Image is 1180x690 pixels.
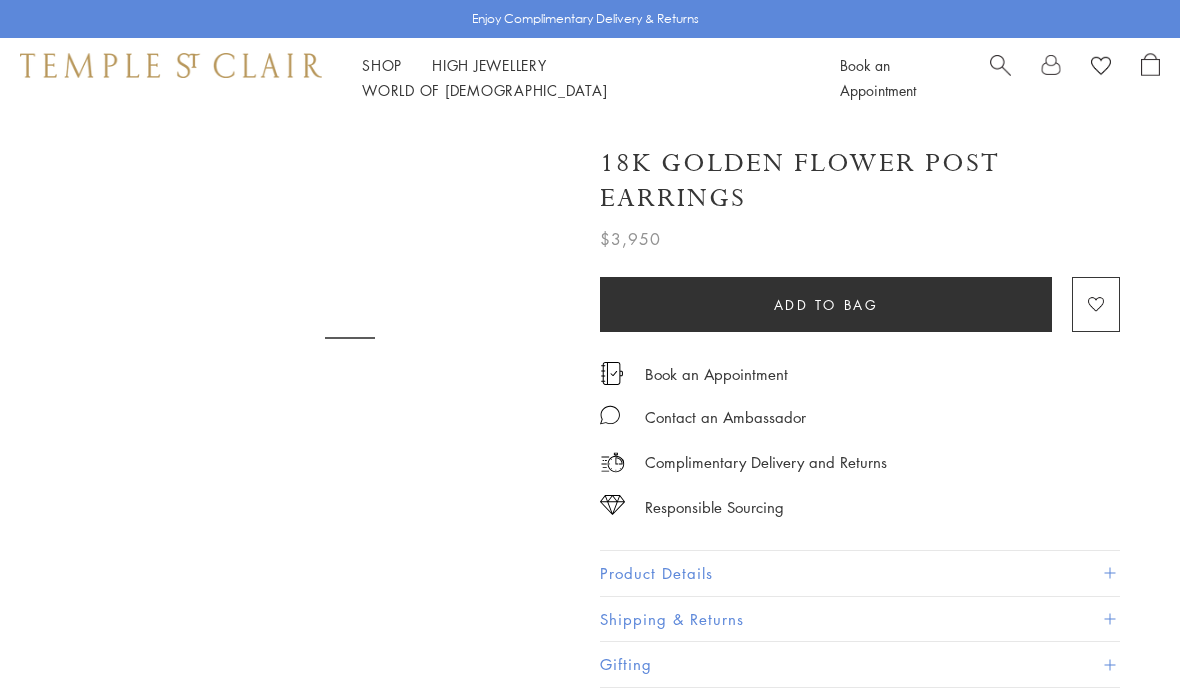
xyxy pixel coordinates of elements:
[600,642,1120,687] button: Gifting
[600,551,1120,596] button: Product Details
[20,53,322,77] img: Temple St. Clair
[645,363,788,385] a: Book an Appointment
[600,277,1052,332] button: Add to bag
[362,80,607,100] a: World of [DEMOGRAPHIC_DATA]World of [DEMOGRAPHIC_DATA]
[645,405,806,430] div: Contact an Ambassador
[600,226,661,252] span: $3,950
[990,53,1011,103] a: Search
[472,9,699,29] p: Enjoy Complimentary Delivery & Returns
[840,55,916,100] a: Book an Appointment
[1080,596,1160,670] iframe: Gorgias live chat messenger
[645,495,784,520] div: Responsible Sourcing
[362,53,795,103] nav: Main navigation
[645,450,887,475] p: Complimentary Delivery and Returns
[774,294,879,316] span: Add to bag
[600,362,624,385] img: icon_appointment.svg
[600,597,1120,642] button: Shipping & Returns
[1091,53,1111,83] a: View Wishlist
[432,55,547,75] a: High JewelleryHigh Jewellery
[600,405,620,425] img: MessageIcon-01_2.svg
[1141,53,1160,103] a: Open Shopping Bag
[600,450,625,475] img: icon_delivery.svg
[600,495,625,515] img: icon_sourcing.svg
[362,55,402,75] a: ShopShop
[600,146,1120,216] h1: 18K Golden Flower Post Earrings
